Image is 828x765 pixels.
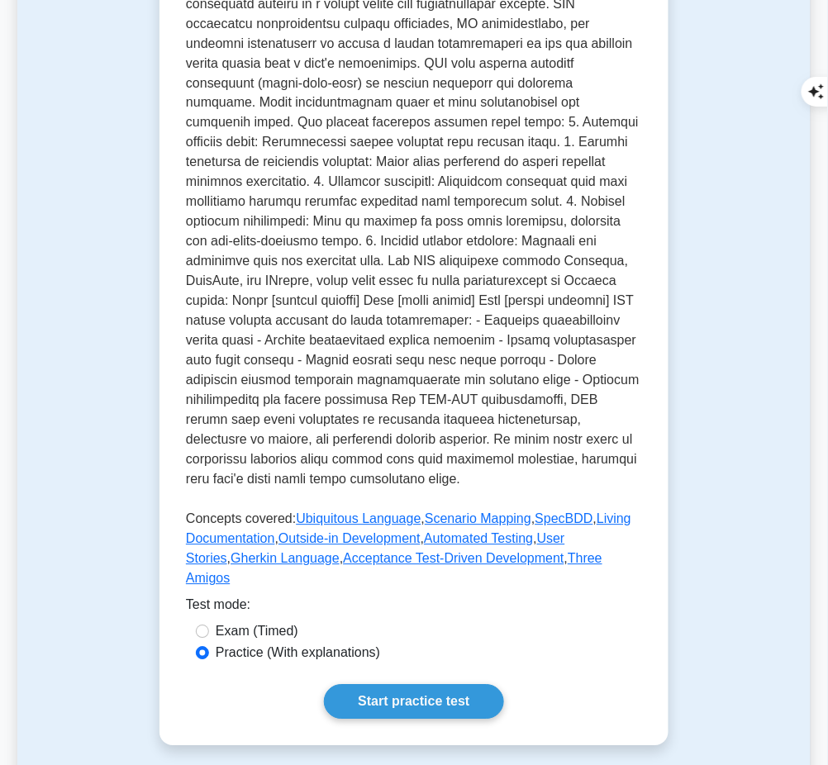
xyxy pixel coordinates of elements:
a: SpecBDD [535,512,593,526]
a: User Stories [186,532,565,566]
a: Outside-in Development [278,532,421,546]
label: Practice (With explanations) [216,644,380,663]
a: Acceptance Test-Driven Development [343,552,564,566]
a: Gherkin Language [231,552,340,566]
a: Scenario Mapping [425,512,531,526]
a: Automated Testing [424,532,533,546]
label: Exam (Timed) [216,622,298,642]
div: Test mode: [186,596,642,622]
a: Start practice test [324,685,503,720]
a: Ubiquitous Language [296,512,421,526]
p: Concepts covered: , , , , , , , , , [186,510,642,596]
